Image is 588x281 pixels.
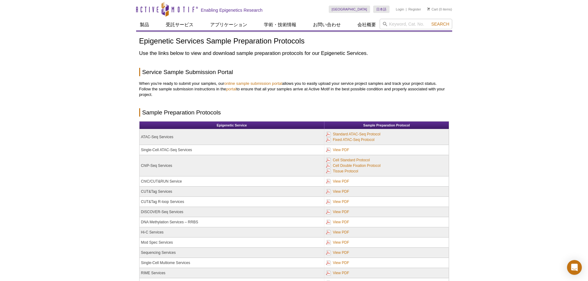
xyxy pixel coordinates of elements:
a: View PDF [326,259,349,266]
td: ChIP-Seq Services [140,155,325,176]
a: Fixed ATAC-Seq Protocol [326,136,374,143]
th: Epigenetic Service [140,122,325,129]
button: Search [429,21,451,27]
li: | [406,6,407,13]
a: View PDF [326,188,349,195]
a: View PDF [326,239,349,246]
td: Single-Cell ATAC-Seq Services [140,145,325,155]
li: (0 items) [427,6,452,13]
a: [GEOGRAPHIC_DATA] [329,6,370,13]
td: CUT&Tag Services [140,187,325,197]
a: 学術・技術情報 [260,19,300,31]
a: 日本語 [373,6,390,13]
input: Keyword, Cat. No. [380,19,452,29]
a: アプリケーション [206,19,251,31]
a: 製品 [136,19,153,31]
td: CUT&Tag R-loop Services [140,197,325,207]
a: 受託サービス [162,19,197,31]
a: Cell Double Fixation Protocol [326,162,381,169]
h2: Service Sample Submission Portal [139,68,449,76]
a: 会社概要 [354,19,380,31]
a: View PDF [326,178,349,185]
th: Sample Preparation Protocol [324,122,448,129]
h2: Sample Preparation Protocols [139,108,449,117]
td: RIME Services [140,268,325,278]
a: View PDF [326,209,349,215]
a: View PDF [326,198,349,205]
td: ChIC/CUT&RUN Service [140,176,325,187]
p: When you're ready to submit your samples, our allows you to easily upload your service project sa... [139,81,449,97]
a: Cart [427,7,438,11]
h2: Use the links below to view and download sample preparation protocols for our Epigenetic Services. [139,50,449,57]
td: Mod Spec Services [140,238,325,248]
td: Hi-C Services [140,227,325,238]
img: Your Cart [427,7,430,10]
td: ATAC-Seq Services [140,129,325,145]
h1: Epigenetic Services Sample Preparation Protocols [139,37,449,46]
a: Login [396,7,404,11]
h2: Enabling Epigenetics Research [201,7,263,13]
a: View PDF [326,249,349,256]
a: Cell Standard Protocol [326,157,370,163]
td: DNA Methylation Services – RRBS [140,217,325,227]
a: Tissue Protocol [326,168,358,175]
td: DISCOVER-Seq Services [140,207,325,217]
a: Register [408,7,421,11]
a: online sample submission portal [224,81,282,86]
span: Search [431,22,449,27]
a: View PDF [326,219,349,225]
div: Open Intercom Messenger [567,260,582,275]
td: Sequencing Services [140,248,325,258]
a: View PDF [326,229,349,236]
a: View PDF [326,270,349,276]
a: お問い合わせ [309,19,344,31]
a: portal [226,87,236,91]
a: Standard ATAC-Seq Protocol [326,131,380,138]
a: View PDF [326,147,349,153]
td: Single-Cell Multiome Services [140,258,325,268]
